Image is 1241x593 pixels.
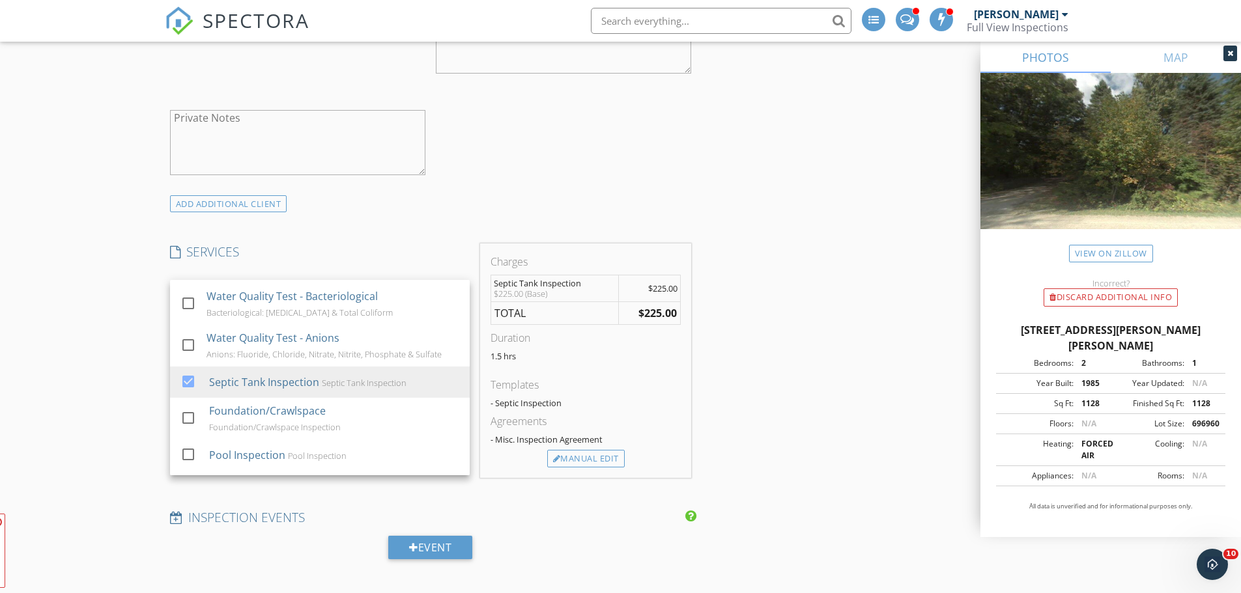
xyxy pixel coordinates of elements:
div: 696960 [1184,418,1221,430]
div: $225.00 (Base) [494,288,616,299]
strong: $225.00 [638,306,677,320]
div: Bathrooms: [1111,357,1184,369]
span: N/A [1081,418,1096,429]
input: Search everything... [591,8,851,34]
div: Incorrect? [980,278,1241,288]
h4: INSPECTION EVENTS [170,509,692,526]
td: TOTAL [491,301,618,324]
div: Finished Sq Ft: [1111,398,1184,409]
div: Rooms: [1111,470,1184,482]
div: Lot Size: [1111,418,1184,430]
div: 1128 [1184,398,1221,409]
iframe: Intercom live chat [1197,549,1228,580]
div: - Misc. Inspection Agreement [491,434,681,445]
div: Bacteriological: [MEDICAL_DATA] & Total Coliform [207,307,393,318]
span: N/A [1192,438,1207,449]
div: Water Quality Test - Bacteriological [207,288,378,304]
div: Full View Inspections [967,21,1068,34]
div: Cooling: [1111,438,1184,462]
div: Floors: [1000,418,1074,430]
div: Charges [491,254,681,269]
span: $225.00 [648,283,678,294]
div: Heating: [1000,438,1074,462]
span: N/A [1192,378,1207,389]
span: 10 [1223,549,1238,559]
div: Discard Additional info [1044,288,1178,307]
a: SPECTORA [165,18,309,45]
div: Water Quality Test - Anions [207,330,339,346]
div: FORCED AIR [1074,438,1111,462]
span: N/A [1081,470,1096,481]
div: 1985 [1074,378,1111,389]
span: SPECTORA [203,7,309,34]
p: 1.5 hrs [491,351,681,361]
div: Year Built: [1000,378,1074,389]
img: The Best Home Inspection Software - Spectora [165,7,193,35]
a: View on Zillow [1069,245,1153,262]
div: Foundation/Crawlspace [208,403,325,419]
h4: SERVICES [170,243,470,260]
div: Bedrooms: [1000,357,1074,369]
div: Duration [491,330,681,346]
div: 2 [1074,357,1111,369]
span: N/A [1192,470,1207,481]
div: - Septic Inspection [491,398,681,408]
div: Appliances: [1000,470,1074,482]
div: 1 [1184,357,1221,369]
div: [STREET_ADDRESS][PERSON_NAME][PERSON_NAME] [996,322,1225,353]
div: Agreements [491,413,681,429]
div: Year Updated: [1111,378,1184,389]
div: 1128 [1074,398,1111,409]
div: Septic Tank Inspection [208,374,319,390]
div: [PERSON_NAME] [974,8,1059,21]
div: Pool Inspection [287,450,346,461]
a: PHOTOS [980,42,1111,73]
div: ADD ADDITIONAL client [170,195,287,213]
div: Septic Tank Inspection [494,278,616,288]
div: Septic Tank Inspection [321,378,406,388]
div: Foundation/Crawlspace Inspection [208,422,340,432]
div: Event [388,536,472,559]
p: All data is unverified and for informational purposes only. [996,502,1225,511]
img: streetview [980,73,1241,260]
a: MAP [1111,42,1241,73]
div: Sq Ft: [1000,398,1074,409]
div: Anions: Fluoride, Chloride, Nitrate, Nitrite, Phosphate & Sulfate [207,349,442,359]
div: Pool Inspection [208,447,285,463]
div: Manual Edit [547,450,625,468]
div: Templates [491,377,681,393]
